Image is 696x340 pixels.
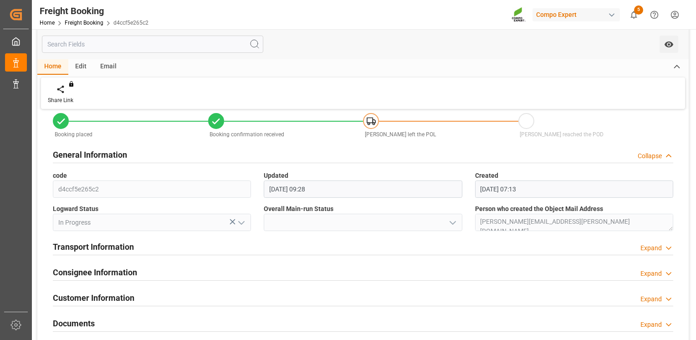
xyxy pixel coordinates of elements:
img: Screenshot%202023-09-29%20at%2010.02.21.png_1712312052.png [512,7,526,23]
span: Overall Main-run Status [264,204,333,214]
a: Freight Booking [65,20,103,26]
div: Compo Expert [532,8,620,21]
span: code [53,171,67,180]
button: open menu [234,216,248,230]
div: Home [37,59,68,75]
h2: Documents [53,317,95,330]
span: Updated [264,171,288,180]
span: Booking confirmation received [210,131,284,138]
h2: Customer Information [53,292,134,304]
h2: General Information [53,149,127,161]
h2: Transport Information [53,241,134,253]
span: Created [475,171,498,180]
input: Search Fields [42,36,263,53]
button: Compo Expert [532,6,624,23]
span: 5 [634,5,643,15]
div: Email [93,59,123,75]
span: Booking placed [55,131,92,138]
span: Logward Status [53,204,98,214]
button: Help Center [644,5,665,25]
span: Person who created the Object Mail Address [475,204,603,214]
button: open menu [660,36,678,53]
a: Home [40,20,55,26]
div: Freight Booking [40,4,148,18]
textarea: [PERSON_NAME][EMAIL_ADDRESS][PERSON_NAME][DOMAIN_NAME] [475,214,673,231]
div: Expand [640,243,662,253]
div: Expand [640,269,662,278]
div: Edit [68,59,93,75]
div: Expand [640,320,662,330]
span: [PERSON_NAME] reached the POD [520,131,604,138]
span: [PERSON_NAME] left the POL [365,131,436,138]
button: show 5 new notifications [624,5,644,25]
div: Expand [640,294,662,304]
input: DD.MM.YYYY HH:MM [475,180,673,198]
input: DD.MM.YYYY HH:MM [264,180,462,198]
h2: Consignee Information [53,266,137,278]
div: Collapse [638,151,662,161]
button: open menu [445,216,459,230]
